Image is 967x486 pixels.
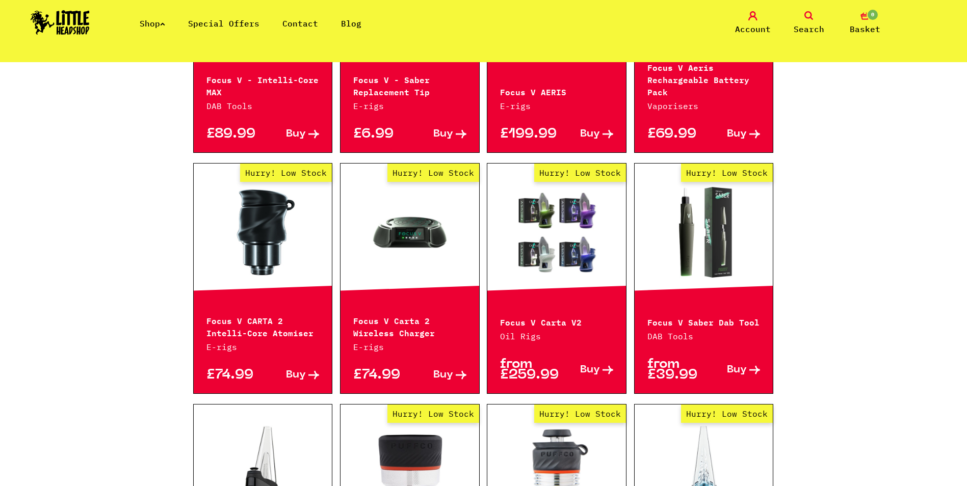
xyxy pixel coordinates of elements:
a: Contact [282,18,318,29]
span: Search [794,23,824,35]
p: Oil Rigs [500,330,613,342]
p: £74.99 [353,370,410,381]
a: Hurry! Low Stock [341,181,479,283]
span: Hurry! Low Stock [387,404,479,423]
span: Basket [850,23,880,35]
p: £6.99 [353,129,410,140]
a: Buy [410,129,466,140]
p: Focus V Saber Dab Tool [647,315,761,328]
a: Buy [263,129,319,140]
a: Buy [704,129,761,140]
a: Buy [410,370,466,381]
a: Hurry! Low Stock [635,181,773,283]
p: Focus V CARTA 2 Intelli-Core Atomiser [206,314,320,338]
span: Hurry! Low Stock [534,404,626,423]
p: DAB Tools [647,330,761,342]
a: Hurry! Low Stock [194,181,332,283]
img: Little Head Shop Logo [31,10,90,35]
p: from £39.99 [647,359,704,381]
span: Hurry! Low Stock [240,164,332,182]
p: E-rigs [353,341,466,353]
p: E-rigs [353,100,466,112]
p: E-rigs [500,100,613,112]
a: Buy [557,359,613,381]
a: Buy [704,359,761,381]
span: Hurry! Low Stock [534,164,626,182]
a: 0 Basket [840,11,891,35]
a: Hurry! Low Stock [487,181,626,283]
p: £89.99 [206,129,263,140]
a: Special Offers [188,18,259,29]
p: E-rigs [206,341,320,353]
span: Hurry! Low Stock [681,164,773,182]
p: Focus V AERIS [500,85,613,97]
a: Buy [263,370,319,381]
span: Buy [433,370,453,381]
p: Vaporisers [647,100,761,112]
span: Buy [580,365,600,375]
span: Hurry! Low Stock [681,404,773,423]
p: DAB Tools [206,100,320,112]
a: Blog [341,18,361,29]
p: from £259.99 [500,359,557,381]
span: 0 [867,9,879,21]
p: Focus V Carta V2 [500,315,613,328]
span: Buy [580,129,600,140]
a: Buy [557,129,613,140]
span: Buy [727,365,747,375]
a: Search [783,11,834,35]
p: Focus V - Intelli-Core MAX [206,73,320,97]
p: £199.99 [500,129,557,140]
span: Account [735,23,771,35]
a: Shop [140,18,165,29]
p: £69.99 [647,129,704,140]
span: Buy [286,370,306,381]
span: Buy [727,129,747,140]
p: Focus V - Saber Replacement Tip [353,73,466,97]
span: Buy [286,129,306,140]
p: £74.99 [206,370,263,381]
span: Hurry! Low Stock [387,164,479,182]
span: Buy [433,129,453,140]
p: Focus V Aeris Rechargeable Battery Pack [647,61,761,97]
p: Focus V Carta 2 Wireless Charger [353,314,466,338]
